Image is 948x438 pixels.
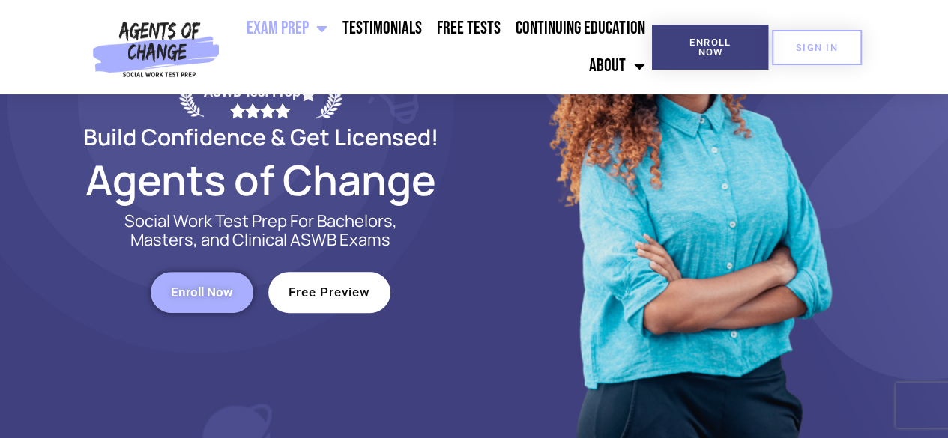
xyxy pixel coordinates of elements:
h2: Build Confidence & Get Licensed! [47,126,474,147]
a: Enroll Now [151,272,253,313]
a: Continuing Education [508,10,652,47]
nav: Menu [226,10,652,85]
span: Enroll Now [171,286,233,299]
p: Social Work Test Prep For Bachelors, Masters, and Clinical ASWB Exams [107,212,414,249]
h2: Agents of Change [47,162,474,197]
a: Testimonials [335,10,429,47]
a: Free Preview [268,272,390,313]
a: Exam Prep [239,10,335,47]
span: Free Preview [289,286,370,299]
a: Enroll Now [652,25,768,70]
span: SIGN IN [796,43,838,52]
a: Free Tests [429,10,508,47]
span: Enroll Now [676,37,744,57]
a: About [582,47,652,85]
a: SIGN IN [772,30,862,65]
